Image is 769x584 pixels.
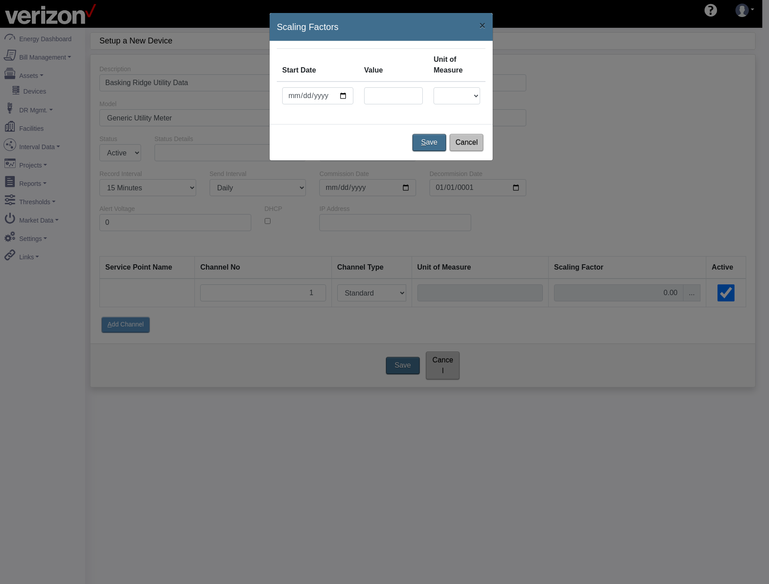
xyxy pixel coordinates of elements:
[277,49,359,82] th: Start Date
[450,134,483,151] button: Cancel
[412,134,446,151] button: Save
[359,49,428,82] th: Value
[428,49,485,82] th: Unit of Measure
[479,19,485,31] span: ×
[472,13,493,38] button: Close
[421,138,426,146] u: S
[277,20,339,34] h5: Scaling Factors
